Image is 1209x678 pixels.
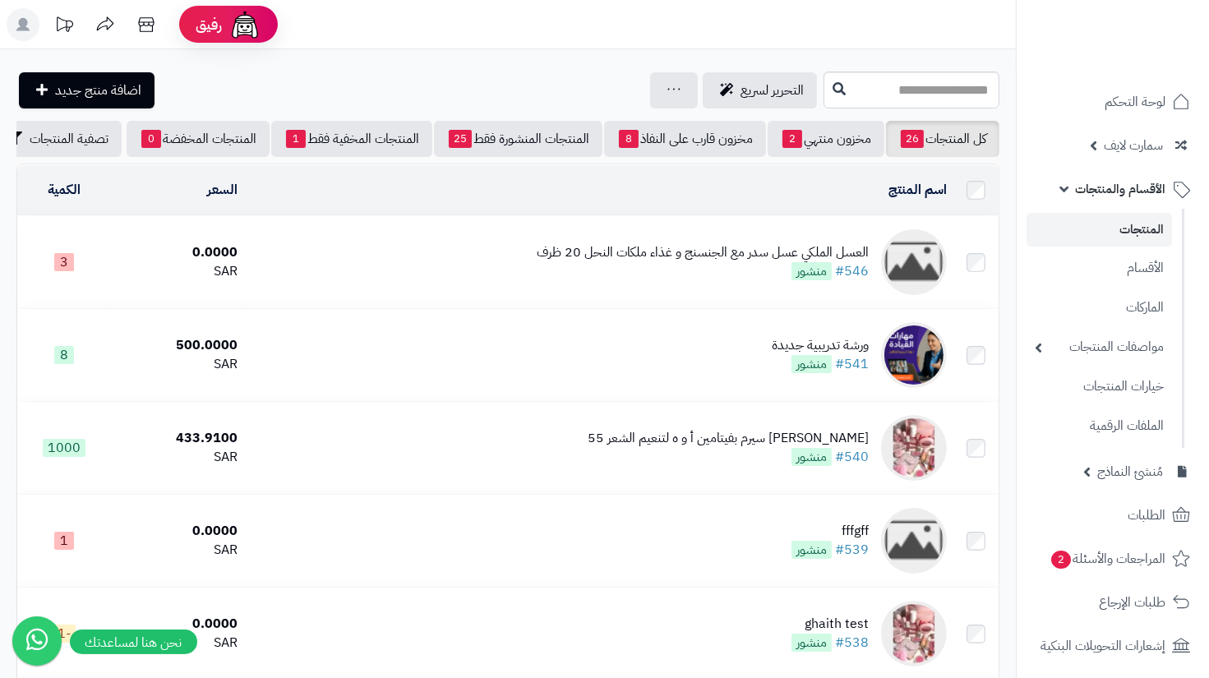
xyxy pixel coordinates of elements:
a: #541 [835,354,869,374]
img: ghaith test [881,601,947,666]
img: لي ستافورد سيرم بفيتامين أ و ه لتنعيم الشعر 55 [881,415,947,481]
span: 1 [54,532,74,550]
a: #546 [835,261,869,281]
span: لوحة التحكم [1105,90,1165,113]
a: #539 [835,540,869,560]
a: التحرير لسريع [703,72,817,108]
span: 0 [141,130,161,148]
a: #540 [835,447,869,467]
img: fffgff [881,508,947,574]
a: اسم المنتج [888,180,947,200]
span: المراجعات والأسئلة [1050,547,1165,570]
a: الأقسام [1027,251,1172,286]
a: المنتجات [1027,213,1172,247]
span: طلبات الإرجاع [1099,591,1165,614]
span: 1000 [43,439,85,457]
a: المنتجات المخفضة0 [127,121,270,157]
a: طلبات الإرجاع [1027,583,1199,622]
a: خيارات المنتجات [1027,369,1172,404]
img: العسل الملكي عسل سدر مع الجنسنج و غذاء ملكات النحل 20 ظرف [881,229,947,295]
div: SAR [118,262,238,281]
span: الأقسام والمنتجات [1075,178,1165,201]
span: 2 [782,130,802,148]
a: الطلبات [1027,496,1199,535]
a: مخزون قارب على النفاذ8 [604,121,766,157]
span: 8 [54,346,74,364]
span: -1 [53,625,76,643]
a: #538 [835,633,869,653]
span: اضافة منتج جديد [55,81,141,100]
img: ai-face.png [228,8,261,41]
div: 500.0000 [118,336,238,355]
a: السعر [207,180,238,200]
div: ورشة تدريبية جديدة [772,336,869,355]
a: المراجعات والأسئلة2 [1027,539,1199,579]
img: ورشة تدريبية جديدة [881,322,947,388]
div: [PERSON_NAME] سيرم بفيتامين أ و ه لتنعيم الشعر 55 [588,429,869,448]
span: 25 [449,130,472,148]
span: الطلبات [1128,504,1165,527]
span: سمارت لايف [1104,134,1163,157]
div: fffgff [791,522,869,541]
a: مخزون منتهي2 [768,121,884,157]
div: العسل الملكي عسل سدر مع الجنسنج و غذاء ملكات النحل 20 ظرف [537,243,869,262]
a: اضافة منتج جديد [19,72,155,108]
div: SAR [118,541,238,560]
div: 0.0000 [118,243,238,262]
span: رفيق [196,15,222,35]
a: المنتجات المخفية فقط1 [271,121,432,157]
a: إشعارات التحويلات البنكية [1027,626,1199,666]
span: منشور [791,262,832,280]
a: الماركات [1027,290,1172,325]
a: تحديثات المنصة [44,8,85,45]
div: SAR [118,448,238,467]
span: 8 [619,130,639,148]
div: 0.0000 [118,522,238,541]
span: إشعارات التحويلات البنكية [1041,634,1165,657]
a: كل المنتجات26 [886,121,999,157]
a: مواصفات المنتجات [1027,330,1172,365]
span: منشور [791,355,832,373]
div: SAR [118,355,238,374]
span: مُنشئ النماذج [1097,460,1163,483]
a: الكمية [48,180,81,200]
a: لوحة التحكم [1027,82,1199,122]
span: 2 [1051,551,1071,569]
span: منشور [791,541,832,559]
div: 433.9100 [118,429,238,448]
span: التحرير لسريع [741,81,804,100]
div: 0.0000 [118,615,238,634]
span: منشور [791,634,832,652]
span: 3 [54,253,74,271]
a: المنتجات المنشورة فقط25 [434,121,602,157]
span: منشور [791,448,832,466]
span: تصفية المنتجات [30,129,108,149]
span: 26 [901,130,924,148]
a: الملفات الرقمية [1027,408,1172,444]
span: 1 [286,130,306,148]
div: ghaith test [791,615,869,634]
